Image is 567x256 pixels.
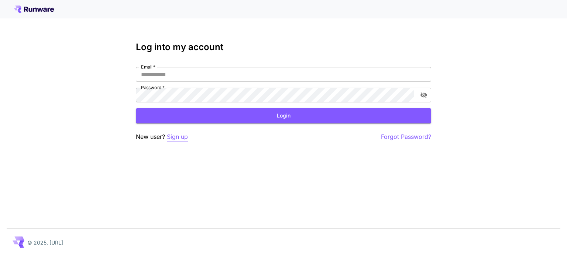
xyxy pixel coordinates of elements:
[136,108,431,123] button: Login
[417,88,430,102] button: toggle password visibility
[136,132,188,141] p: New user?
[27,239,63,246] p: © 2025, [URL]
[141,64,155,70] label: Email
[381,132,431,141] button: Forgot Password?
[141,84,165,91] label: Password
[136,42,431,52] h3: Log into my account
[167,132,188,141] button: Sign up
